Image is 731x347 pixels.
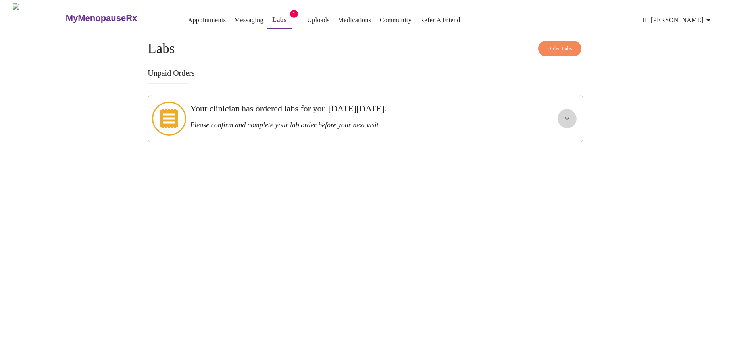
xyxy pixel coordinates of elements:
a: Refer a Friend [420,15,460,26]
h3: Your clinician has ordered labs for you [DATE][DATE]. [190,104,499,114]
a: Community [380,15,412,26]
h3: Please confirm and complete your lab order before your next visit. [190,121,499,129]
button: Labs [267,12,292,29]
a: Labs [272,14,287,25]
button: Uploads [304,12,333,28]
button: Appointments [185,12,229,28]
button: show more [558,109,577,128]
button: Order Labs [538,41,581,56]
h3: MyMenopauseRx [66,13,137,23]
h4: Labs [148,41,583,57]
button: Medications [335,12,375,28]
img: MyMenopauseRx Logo [13,3,65,33]
button: Refer a Friend [417,12,464,28]
span: 1 [290,10,298,18]
a: MyMenopauseRx [65,4,169,32]
span: Order Labs [547,44,572,53]
span: Hi [PERSON_NAME] [643,15,713,26]
button: Messaging [231,12,267,28]
a: Uploads [307,15,330,26]
a: Messaging [235,15,264,26]
a: Medications [338,15,371,26]
button: Community [377,12,415,28]
a: Appointments [188,15,226,26]
h3: Unpaid Orders [148,69,583,78]
button: Hi [PERSON_NAME] [639,12,716,28]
